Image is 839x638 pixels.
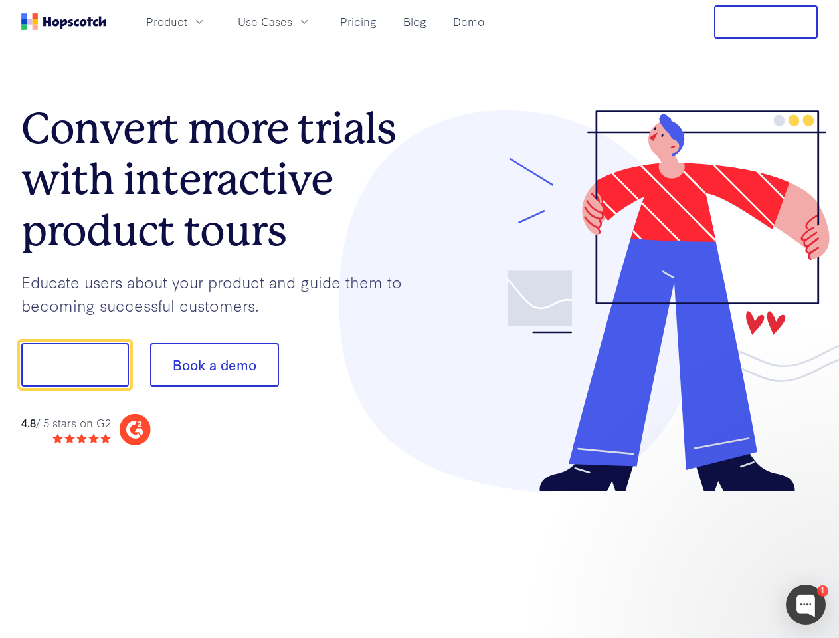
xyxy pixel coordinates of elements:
button: Use Cases [230,11,319,33]
a: Demo [448,11,490,33]
h1: Convert more trials with interactive product tours [21,103,420,256]
a: Home [21,13,106,30]
p: Educate users about your product and guide them to becoming successful customers. [21,270,420,316]
div: / 5 stars on G2 [21,415,111,431]
button: Product [138,11,214,33]
button: Free Trial [714,5,818,39]
a: Pricing [335,11,382,33]
button: Book a demo [150,343,279,387]
a: Blog [398,11,432,33]
span: Product [146,13,187,30]
strong: 4.8 [21,415,36,430]
span: Use Cases [238,13,292,30]
button: Show me! [21,343,129,387]
div: 1 [817,585,828,597]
